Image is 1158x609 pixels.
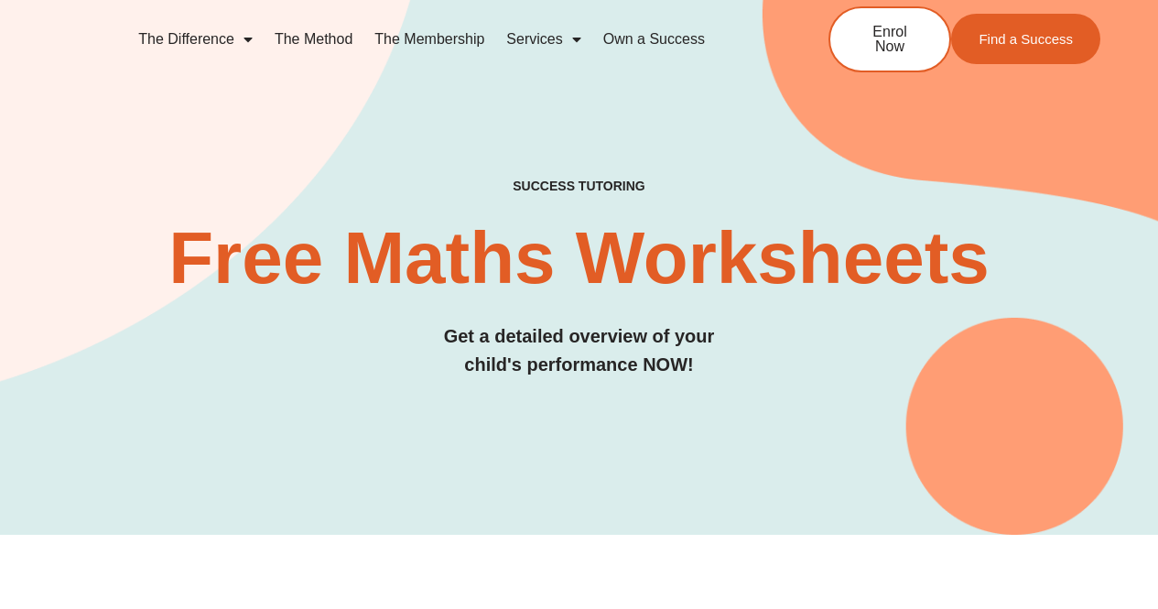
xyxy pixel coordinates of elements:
a: The Difference [127,18,264,60]
a: Own a Success [592,18,716,60]
span: Find a Success [979,32,1073,46]
a: Enrol Now [828,6,951,72]
h2: Free Maths Worksheets​ [58,222,1100,295]
h4: SUCCESS TUTORING​ [58,179,1100,194]
a: The Membership [363,18,495,60]
nav: Menu [127,18,768,60]
a: Services [495,18,591,60]
h3: Get a detailed overview of your child's performance NOW! [58,322,1100,379]
span: Enrol Now [858,25,922,54]
a: Find a Success [951,14,1100,64]
a: The Method [264,18,363,60]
